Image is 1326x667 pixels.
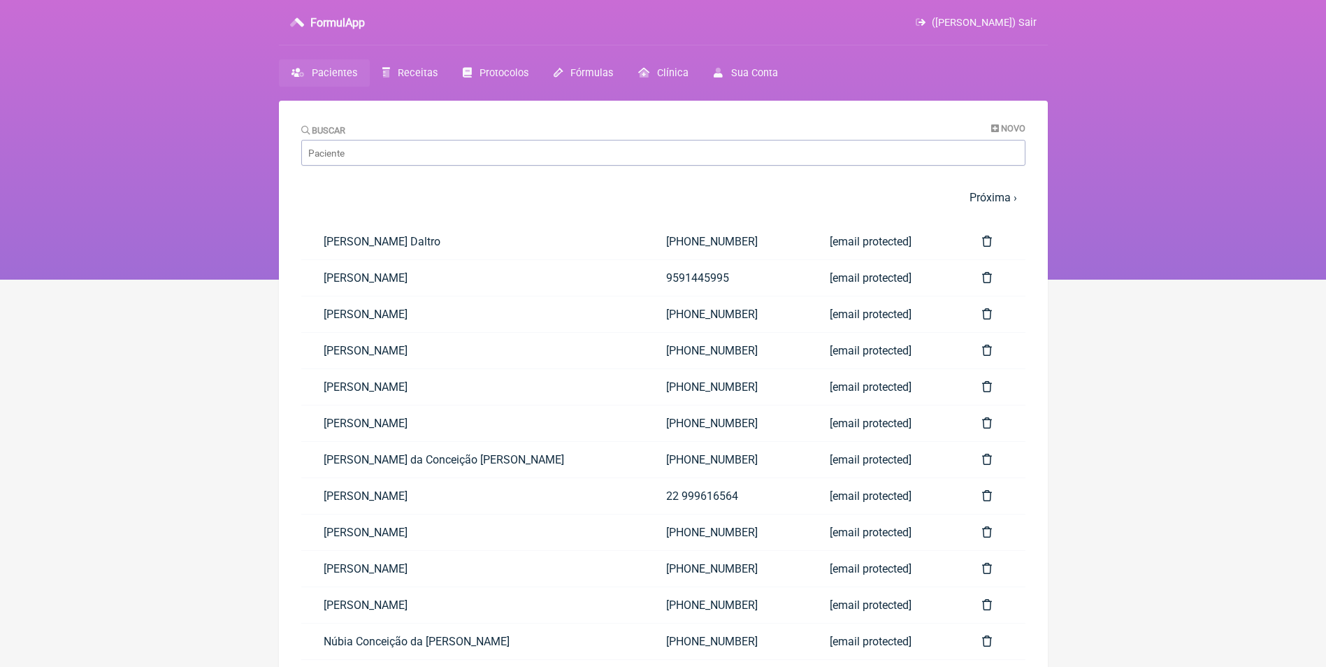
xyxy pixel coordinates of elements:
[807,296,960,332] a: [email protected]
[301,296,644,332] a: [PERSON_NAME]
[644,442,807,478] a: [PHONE_NUMBER]
[830,271,911,285] span: [email protected]
[644,296,807,332] a: [PHONE_NUMBER]
[807,551,960,587] a: [email protected]
[830,235,911,248] span: [email protected]
[644,551,807,587] a: [PHONE_NUMBER]
[807,333,960,368] a: [email protected]
[644,478,807,514] a: 22 999616564
[701,59,790,87] a: Sua Conta
[830,308,911,321] span: [email protected]
[991,123,1025,134] a: Novo
[807,224,960,259] a: [email protected]
[807,406,960,441] a: [email protected]
[830,598,911,612] span: [email protected]
[301,515,644,550] a: [PERSON_NAME]
[301,140,1025,166] input: Paciente
[279,59,370,87] a: Pacientes
[644,224,807,259] a: [PHONE_NUMBER]
[301,224,644,259] a: [PERSON_NAME] Daltro
[644,406,807,441] a: [PHONE_NUMBER]
[970,191,1017,204] a: Próxima ›
[807,624,960,659] a: [email protected]
[830,417,911,430] span: [email protected]
[807,260,960,296] a: [email protected]
[644,624,807,659] a: [PHONE_NUMBER]
[830,562,911,575] span: [email protected]
[541,59,626,87] a: Fórmulas
[398,67,438,79] span: Receitas
[644,333,807,368] a: [PHONE_NUMBER]
[830,526,911,539] span: [email protected]
[301,442,644,478] a: [PERSON_NAME] da Conceição [PERSON_NAME]
[301,624,644,659] a: Núbia Conceição da [PERSON_NAME]
[480,67,528,79] span: Protocolos
[370,59,450,87] a: Receitas
[301,406,644,441] a: [PERSON_NAME]
[830,489,911,503] span: [email protected]
[830,344,911,357] span: [email protected]
[450,59,541,87] a: Protocolos
[830,635,911,648] span: [email protected]
[807,442,960,478] a: [email protected]
[312,67,357,79] span: Pacientes
[301,125,346,136] label: Buscar
[301,369,644,405] a: [PERSON_NAME]
[301,587,644,623] a: [PERSON_NAME]
[301,478,644,514] a: [PERSON_NAME]
[301,333,644,368] a: [PERSON_NAME]
[301,182,1025,213] nav: pager
[932,17,1037,29] span: ([PERSON_NAME]) Sair
[807,478,960,514] a: [email protected]
[626,59,701,87] a: Clínica
[830,453,911,466] span: [email protected]
[830,380,911,394] span: [email protected]
[1001,123,1025,134] span: Novo
[301,551,644,587] a: [PERSON_NAME]
[807,369,960,405] a: [email protected]
[644,369,807,405] a: [PHONE_NUMBER]
[657,67,689,79] span: Clínica
[731,67,778,79] span: Sua Conta
[644,587,807,623] a: [PHONE_NUMBER]
[570,67,613,79] span: Fórmulas
[807,515,960,550] a: [email protected]
[916,17,1036,29] a: ([PERSON_NAME]) Sair
[301,260,644,296] a: [PERSON_NAME]
[644,260,807,296] a: 9591445995
[310,16,365,29] h3: FormulApp
[644,515,807,550] a: [PHONE_NUMBER]
[807,587,960,623] a: [email protected]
